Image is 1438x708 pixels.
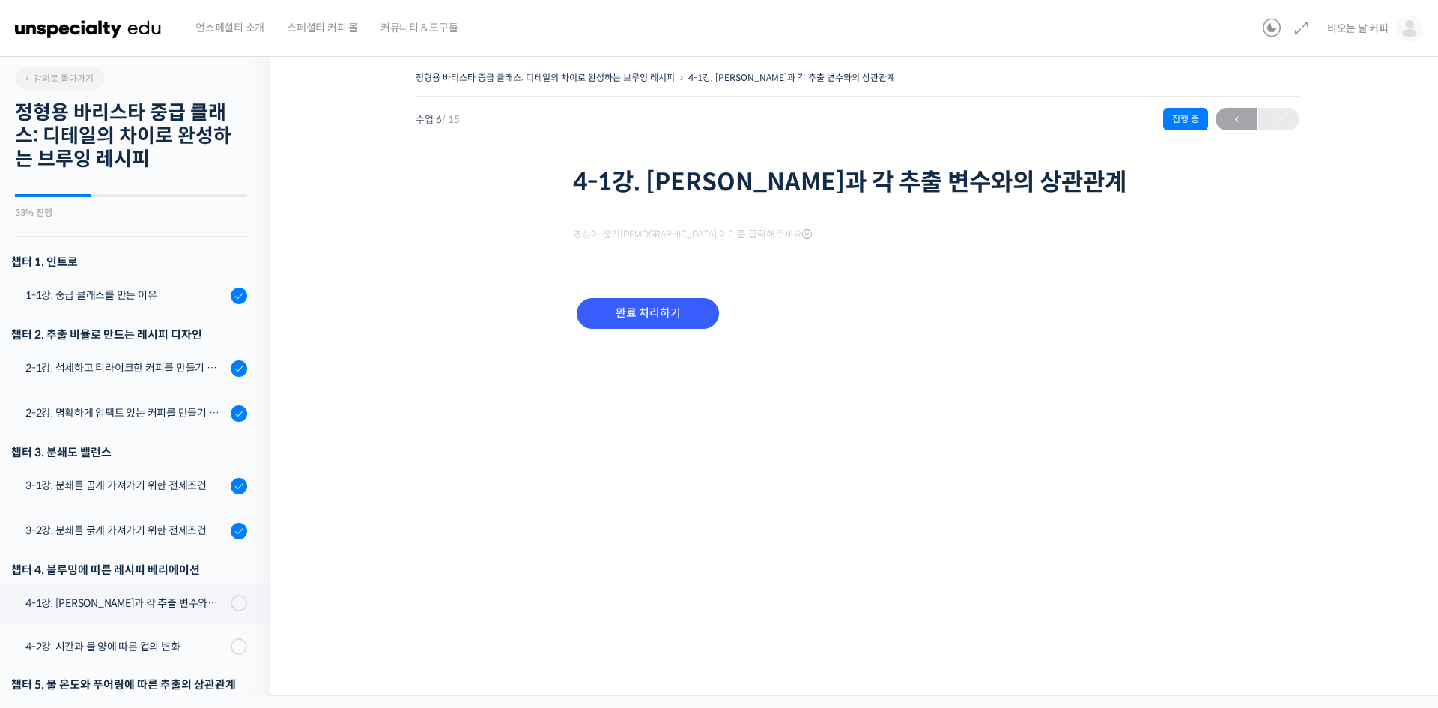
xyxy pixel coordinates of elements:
[25,522,226,539] div: 3-2강. 분쇄를 굵게 가져가기 위한 전제조건
[688,72,895,83] a: 4-1강. [PERSON_NAME]과 각 추출 변수와의 상관관계
[1216,108,1257,130] a: ←이전
[416,72,675,83] a: 정형용 바리스타 중급 클래스: 디테일의 차이로 완성하는 브루잉 레시피
[573,229,812,240] span: 영상이 끊기[DEMOGRAPHIC_DATA] 여기를 클릭해주세요
[11,324,247,345] div: 챕터 2. 추출 비율로 만드는 레시피 디자인
[15,67,105,90] a: 강의로 돌아가기
[1216,109,1257,130] span: ←
[15,101,247,172] h2: 정형용 바리스타 중급 클래스: 디테일의 차이로 완성하는 브루잉 레시피
[25,405,226,421] div: 2-2강. 명확하게 임팩트 있는 커피를 만들기 위한 레시피
[11,442,247,462] div: 챕터 3. 분쇄도 밸런스
[25,360,226,376] div: 2-1강. 섬세하고 티라이크한 커피를 만들기 위한 레시피
[1163,108,1208,130] div: 진행 중
[25,595,226,611] div: 4-1강. [PERSON_NAME]과 각 추출 변수와의 상관관계
[25,638,226,655] div: 4-2강. 시간과 물 양에 따른 컵의 변화
[11,674,247,695] div: 챕터 5. 물 온도와 푸어링에 따른 추출의 상관관계
[416,115,460,124] span: 수업 6
[573,168,1142,196] h1: 4-1강. [PERSON_NAME]과 각 추출 변수와의 상관관계
[442,113,460,126] span: / 15
[22,73,94,84] span: 강의로 돌아가기
[11,252,247,272] h3: 챕터 1. 인트로
[25,287,226,303] div: 1-1강. 중급 클래스를 만든 이유
[25,477,226,494] div: 3-1강. 분쇄를 곱게 가져가기 위한 전제조건
[15,208,247,217] div: 33% 진행
[11,560,247,580] div: 챕터 4. 블루밍에 따른 레시피 베리에이션
[1327,22,1389,35] span: 비오는 날 커피
[577,298,719,329] input: 완료 처리하기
